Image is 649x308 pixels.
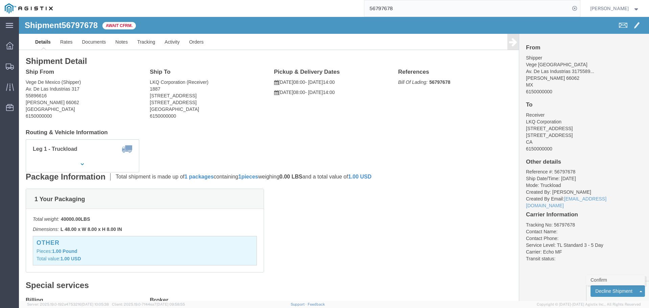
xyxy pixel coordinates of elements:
[27,302,109,306] span: Server: 2025.19.0-192a4753216
[590,5,629,12] span: Sam Sweetser
[537,302,641,307] span: Copyright © [DATE]-[DATE] Agistix Inc., All Rights Reserved
[112,302,185,306] span: Client: 2025.19.0-7f44ea7
[19,17,649,301] iframe: FS Legacy Container
[364,0,570,17] input: Search for shipment number, reference number
[590,4,640,13] button: [PERSON_NAME]
[308,302,325,306] a: Feedback
[157,302,185,306] span: [DATE] 09:58:55
[5,3,53,14] img: logo
[81,302,109,306] span: [DATE] 10:05:38
[291,302,308,306] a: Support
